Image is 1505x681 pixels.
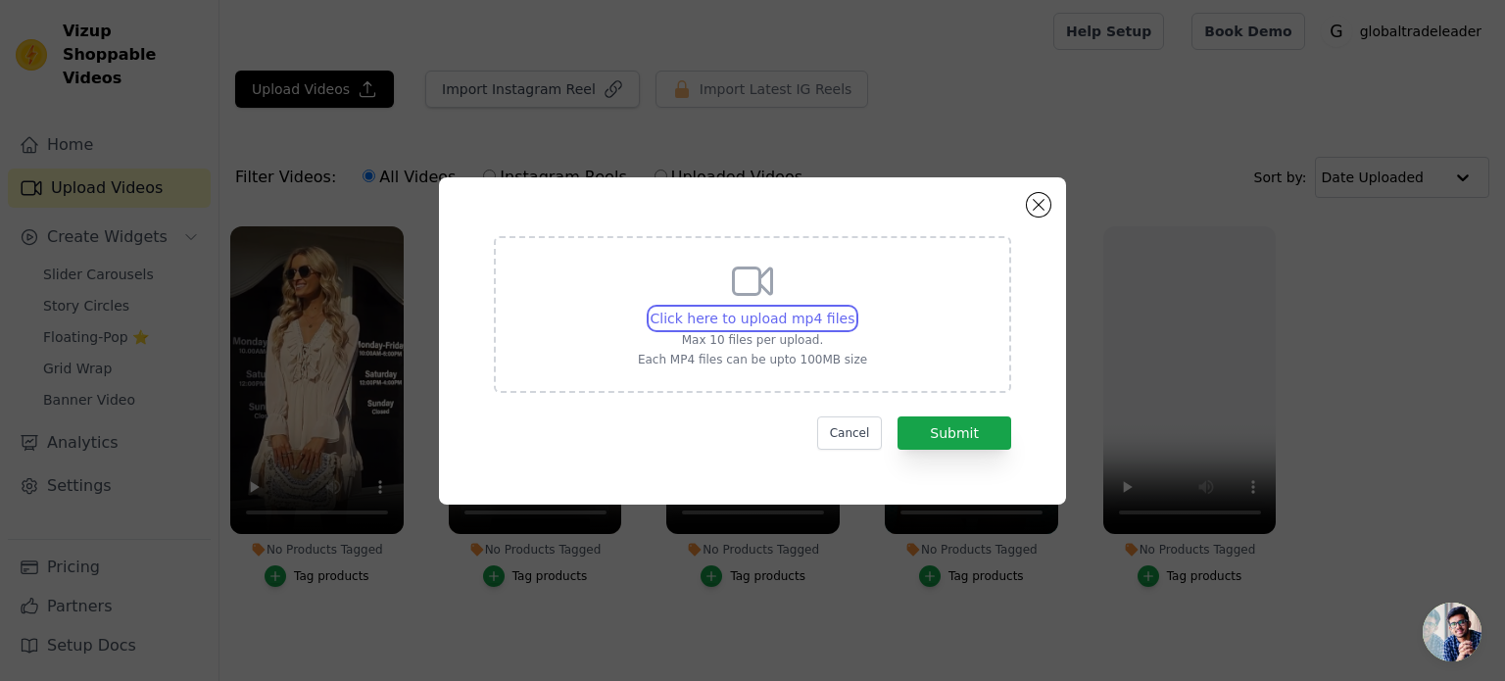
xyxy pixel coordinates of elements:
[638,332,867,348] p: Max 10 files per upload.
[651,311,855,326] span: Click here to upload mp4 files
[817,416,883,450] button: Cancel
[898,416,1011,450] button: Submit
[1027,193,1050,217] button: Close modal
[638,352,867,367] p: Each MP4 files can be upto 100MB size
[1423,603,1481,661] a: Open chat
